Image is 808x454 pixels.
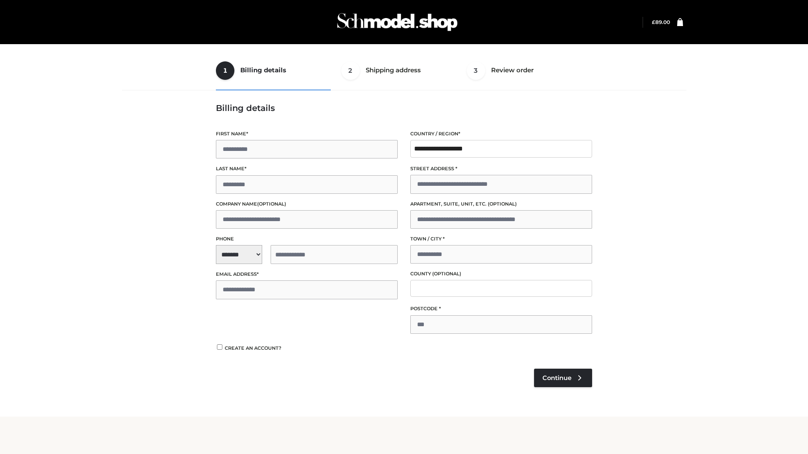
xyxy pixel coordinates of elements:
[334,5,460,39] img: Schmodel Admin 964
[410,270,592,278] label: County
[652,19,670,25] a: £89.00
[410,235,592,243] label: Town / City
[410,200,592,208] label: Apartment, suite, unit, etc.
[488,201,517,207] span: (optional)
[410,305,592,313] label: Postcode
[225,345,282,351] span: Create an account?
[216,165,398,173] label: Last name
[257,201,286,207] span: (optional)
[216,344,223,350] input: Create an account?
[652,19,655,25] span: £
[216,270,398,278] label: Email address
[410,130,592,138] label: Country / Region
[410,165,592,173] label: Street address
[216,130,398,138] label: First name
[432,271,461,277] span: (optional)
[534,369,592,387] a: Continue
[652,19,670,25] bdi: 89.00
[216,235,398,243] label: Phone
[542,374,571,382] span: Continue
[216,200,398,208] label: Company name
[216,103,592,113] h3: Billing details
